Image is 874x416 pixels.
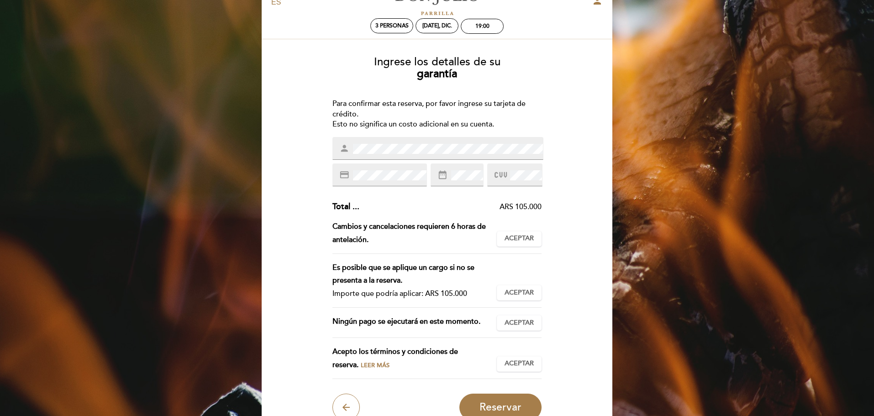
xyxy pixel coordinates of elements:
[341,402,352,413] i: arrow_back
[422,22,452,29] div: [DATE], dic.
[505,234,534,243] span: Aceptar
[497,285,542,300] button: Aceptar
[339,143,349,153] i: person
[339,170,349,180] i: credit_card
[497,356,542,372] button: Aceptar
[332,287,490,300] div: Importe que podría aplicar: ARS 105.000
[332,201,359,211] span: Total ...
[361,362,390,369] span: Leer más
[497,315,542,331] button: Aceptar
[479,401,521,414] span: Reservar
[332,220,497,247] div: Cambios y cancelaciones requieren 6 horas de antelación.
[332,261,490,288] div: Es posible que se aplique un cargo si no se presenta a la reserva.
[374,55,500,68] span: Ingrese los detalles de su
[332,345,497,372] div: Acepto los términos y condiciones de reserva.
[332,315,497,331] div: Ningún pago se ejecutará en este momento.
[437,170,448,180] i: date_range
[359,202,542,212] div: ARS 105.000
[332,99,542,130] div: Para confirmar esta reserva, por favor ingrese su tarjeta de crédito. Esto no significa un costo ...
[505,359,534,369] span: Aceptar
[417,67,457,80] b: garantía
[505,288,534,298] span: Aceptar
[497,231,542,247] button: Aceptar
[375,22,409,29] span: 3 personas
[475,23,490,30] div: 19:00
[505,318,534,328] span: Aceptar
